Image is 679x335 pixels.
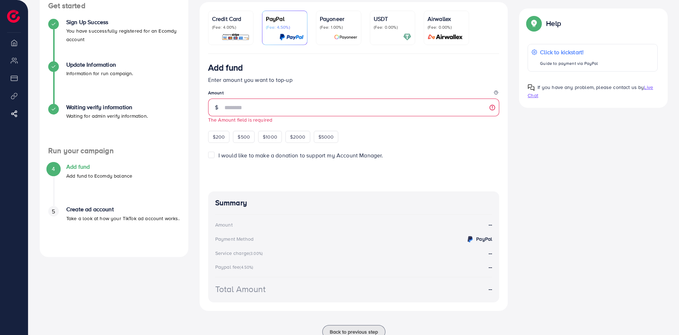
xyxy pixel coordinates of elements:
p: Airwallex [428,15,465,23]
img: card [403,33,411,41]
p: Waiting for admin verify information. [66,112,148,120]
p: Information for run campaign. [66,69,133,78]
span: If you have any problem, please contact us by [538,84,644,91]
p: PayPal [266,15,304,23]
p: (Fee: 4.00%) [212,24,250,30]
span: $2000 [290,133,306,140]
p: Take a look at how your TikTok ad account works. [66,214,179,223]
div: Service charge [215,250,265,257]
div: Total Amount [215,283,266,295]
p: You have successfully registered for an Ecomdy account [66,27,180,44]
li: Create ad account [40,206,188,249]
img: Popup guide [528,84,535,91]
li: Update Information [40,61,188,104]
h4: Waiting verify information [66,104,148,111]
h4: Update Information [66,61,133,68]
img: logo [7,10,20,23]
h4: Sign Up Success [66,19,180,26]
li: Add fund [40,163,188,206]
span: I would like to make a donation to support my Account Manager. [218,151,383,159]
span: $1000 [263,133,277,140]
img: card [334,33,357,41]
h4: Summary [215,199,492,207]
img: card [222,33,250,41]
span: $200 [213,133,225,140]
p: Payoneer [320,15,357,23]
img: credit [466,235,474,244]
small: (4.50%) [240,264,253,270]
p: Help [546,19,561,28]
img: Popup guide [528,17,540,30]
p: (Fee: 4.50%) [266,24,304,30]
strong: -- [489,263,492,271]
p: (Fee: 1.00%) [320,24,357,30]
small: (3.00%) [249,251,263,256]
span: $500 [238,133,250,140]
h4: Create ad account [66,206,179,213]
p: Add fund to Ecomdy balance [66,172,132,180]
p: Credit Card [212,15,250,23]
strong: -- [489,249,492,257]
strong: PayPal [476,235,492,242]
li: Waiting verify information [40,104,188,146]
strong: -- [489,285,492,293]
h3: Add fund [208,62,243,73]
div: Amount [215,221,233,228]
span: 5 [52,207,55,216]
h4: Run your campaign [40,146,188,155]
img: card [425,33,465,41]
strong: -- [489,220,492,229]
img: card [279,33,304,41]
h4: Get started [40,1,188,10]
div: Payment Method [215,235,254,242]
p: Guide to payment via PayPal [540,59,598,68]
span: $5000 [318,133,334,140]
span: 4 [52,165,55,173]
p: Enter amount you want to top-up [208,76,500,84]
legend: Amount [208,90,500,99]
p: Click to kickstart! [540,48,598,56]
div: Paypal fee [215,263,256,270]
li: Sign Up Success [40,19,188,61]
p: USDT [374,15,411,23]
small: The Amount field is required [208,116,272,123]
iframe: Chat [649,303,674,330]
h4: Add fund [66,163,132,170]
p: (Fee: 0.00%) [428,24,465,30]
p: (Fee: 0.00%) [374,24,411,30]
